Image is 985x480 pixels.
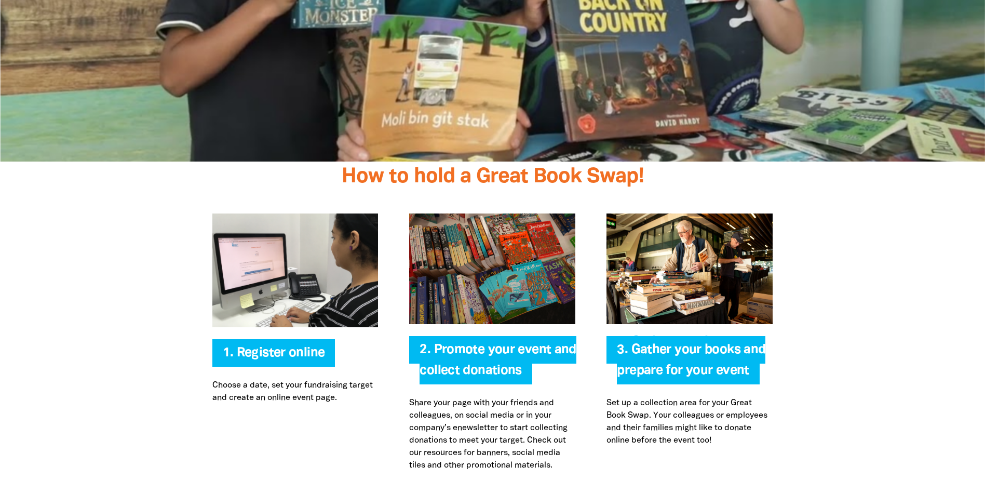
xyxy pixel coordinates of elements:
[606,397,773,447] p: Set up a collection area for your Great Book Swap. Your colleagues or employees and their familie...
[420,344,576,384] span: 2. Promote your event and collect donations
[617,344,765,384] span: 3. Gather your books and prepare for your event
[409,397,575,472] p: Share your page with your friends and colleagues, on social media or in your company’s enewslette...
[212,379,379,404] p: Choose a date, set your fundraising target and create an online event page.
[409,214,575,324] img: Promote your event and collect donations
[606,214,773,324] img: Gather your books and prepare for your event
[342,167,644,186] span: How to hold a Great Book Swap!
[223,347,325,359] a: 1. Register online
